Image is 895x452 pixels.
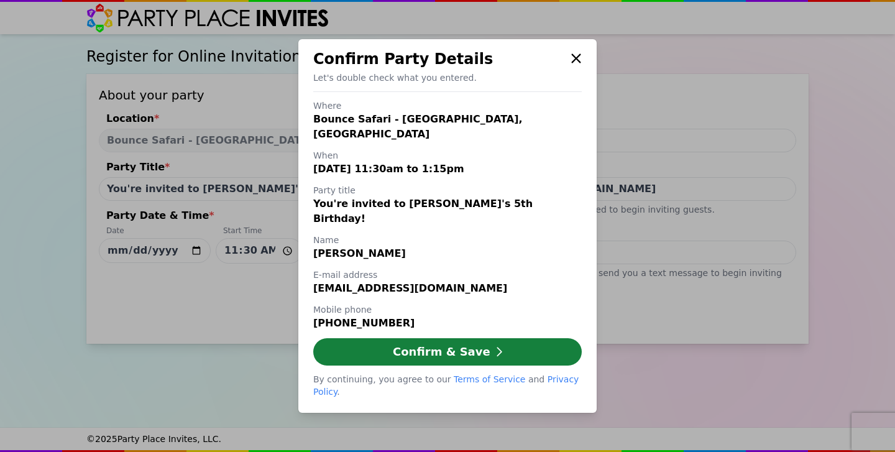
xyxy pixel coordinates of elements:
[313,303,582,316] h3: Mobile phone
[313,71,582,84] p: Let's double check what you entered.
[313,149,582,162] h3: When
[313,269,582,281] h3: E-mail address
[313,338,582,366] button: Confirm & Save
[313,196,582,226] div: You're invited to [PERSON_NAME]'s 5th Birthday!
[313,162,582,177] div: [DATE] 11:30am to 1:15pm
[454,374,525,384] a: Terms of Service
[313,234,582,246] h3: Name
[313,49,566,69] div: Confirm Party Details
[313,246,582,261] div: [PERSON_NAME]
[313,373,582,398] div: By continuing, you agree to our and .
[313,112,582,142] div: Bounce Safari - [GEOGRAPHIC_DATA], [GEOGRAPHIC_DATA]
[313,99,582,112] h3: Where
[313,184,582,196] h3: Party title
[313,316,582,331] div: [PHONE_NUMBER]
[313,281,582,296] div: [EMAIL_ADDRESS][DOMAIN_NAME]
